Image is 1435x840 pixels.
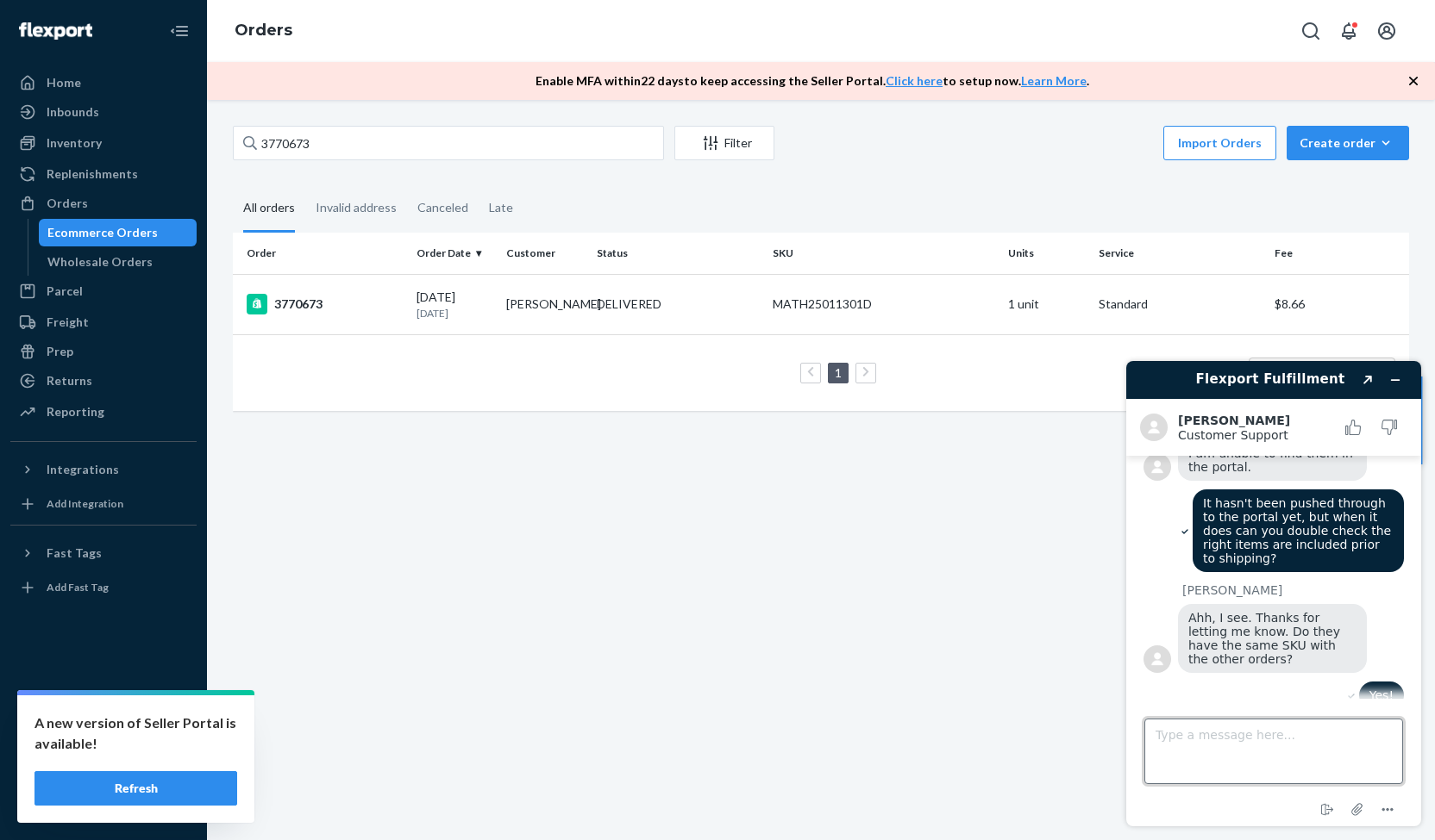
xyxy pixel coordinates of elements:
th: Units [1001,233,1092,274]
div: DELIVERED [597,296,661,313]
a: Home [10,69,197,96]
td: 1 unit [1001,274,1092,334]
ol: breadcrumbs [221,6,306,56]
button: Refresh [34,771,237,806]
div: Late [489,185,513,230]
a: Inbounds [10,98,197,126]
a: Orders [10,190,197,217]
div: Customer [506,246,583,260]
iframe: Find more information here [1112,347,1435,840]
a: Inventory [10,129,197,157]
span: Chat [38,12,73,28]
div: Returns [47,372,92,389]
a: Reporting [10,398,197,426]
p: Enable MFA within 22 days to keep accessing the Seller Portal. to setup now. . [536,72,1089,90]
button: Import Orders [1163,126,1276,160]
button: Filter [674,126,774,160]
button: Integrations [10,456,197,483]
div: MATH25011301D [773,296,994,313]
a: Wholesale Orders [39,248,197,276]
div: Integrations [47,461,119,478]
div: Reporting [47,403,104,420]
a: Freight [10,308,197,336]
button: Open Search Box [1294,14,1328,48]
div: 3770673 [247,294,403,314]
div: Filter [675,134,774,152]
button: Open notifications [1332,14,1366,48]
a: Add Fast Tag [10,574,197,601]
a: Click here [886,73,943,88]
button: Give Feedback [10,792,197,819]
div: Parcel [47,283,83,300]
p: [DATE] [417,306,493,320]
td: [PERSON_NAME] [499,274,590,334]
a: Page 1 is your current page [831,365,845,380]
a: Parcel [10,277,197,305]
a: Prep [10,338,197,365]
th: Order [233,233,410,274]
img: Flexport logo [19,22,92,40]
th: Service [1092,233,1269,274]
div: Replenishments [47,165,138,183]
a: Replenishments [10,160,197,188]
p: A new version of Seller Portal is available! [34,712,237,754]
button: Talk to Support [10,733,197,761]
button: Open account menu [1369,14,1404,48]
a: Settings [10,704,197,731]
th: SKU [766,233,1001,274]
a: Ecommerce Orders [39,219,197,246]
a: Learn More [1021,73,1087,88]
th: Fee [1268,233,1409,274]
p: Standard [1099,296,1262,313]
div: [DATE] [417,289,493,320]
a: Add Integration [10,490,197,518]
div: Orders [47,195,88,212]
th: Order Date [410,233,500,274]
th: Status [590,233,767,274]
div: Add Fast Tag [47,580,109,594]
a: Orders [235,21,292,40]
input: Search orders [233,126,664,160]
div: Ecommerce Orders [47,224,158,241]
div: Add Integration [47,496,123,511]
div: Prep [47,343,73,360]
button: Fast Tags [10,539,197,567]
div: Wholesale Orders [47,253,153,271]
div: Freight [47,314,89,331]
div: Inventory [47,134,102,152]
td: $8.66 [1268,274,1409,334]
div: Canceled [417,185,468,230]
div: Fast Tags [47,544,102,562]
div: Create order [1300,134,1396,152]
a: Help Center [10,762,197,790]
div: All orders [243,185,295,233]
a: Returns [10,367,197,395]
div: Home [47,74,81,91]
div: Invalid address [316,185,397,230]
button: Create order [1287,126,1409,160]
button: Close Navigation [162,14,197,48]
div: Inbounds [47,103,99,121]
